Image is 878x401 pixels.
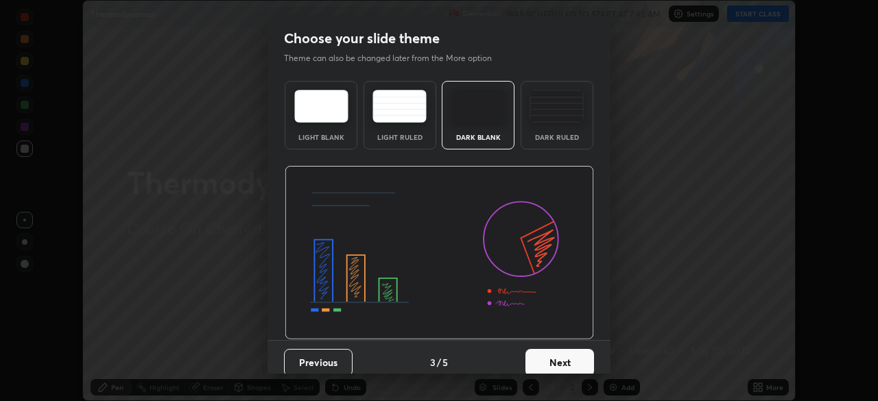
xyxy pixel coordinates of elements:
div: Dark Blank [451,134,506,141]
div: Light Blank [294,134,348,141]
img: darkRuledTheme.de295e13.svg [530,90,584,123]
img: lightTheme.e5ed3b09.svg [294,90,348,123]
p: Theme can also be changed later from the More option [284,52,506,64]
h4: / [437,355,441,369]
img: darkThemeBanner.d06ce4a2.svg [285,166,594,340]
h2: Choose your slide theme [284,29,440,47]
button: Next [525,349,594,376]
button: Previous [284,349,353,376]
div: Dark Ruled [530,134,584,141]
h4: 5 [442,355,448,369]
div: Light Ruled [372,134,427,141]
img: lightRuledTheme.5fabf969.svg [372,90,427,123]
img: darkTheme.f0cc69e5.svg [451,90,506,123]
h4: 3 [430,355,436,369]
